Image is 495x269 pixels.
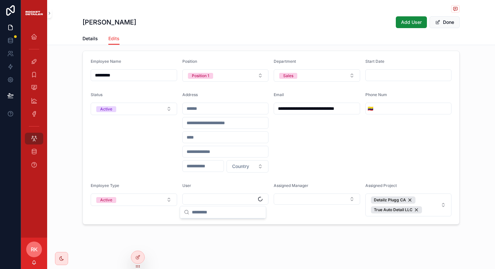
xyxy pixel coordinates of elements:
[366,103,375,114] button: Select Button
[274,183,308,188] span: Assigned Manager
[274,59,296,64] span: Department
[100,197,112,203] div: Active
[232,163,249,170] span: Country
[182,193,269,205] button: Select Button
[82,18,136,27] h1: [PERSON_NAME]
[274,193,360,205] button: Select Button
[371,206,422,213] button: Unselect 232
[91,92,102,97] span: Status
[108,33,119,45] a: Edits
[192,73,209,79] div: Position 1
[365,183,397,188] span: Assigned Project
[227,160,268,173] button: Select Button
[91,193,177,206] button: Select Button
[31,245,38,253] span: RK
[25,9,43,17] img: App logo
[283,73,293,79] div: Sales
[274,92,284,97] span: Email
[401,19,422,25] span: Add User
[21,26,47,179] div: scrollable content
[365,193,452,216] button: Select Button
[396,16,427,28] button: Add User
[91,183,119,188] span: Employee Type
[182,92,198,97] span: Address
[182,59,197,64] span: Position
[374,197,406,203] span: Detailz Plugg CA
[82,35,98,42] span: Details
[100,106,112,112] div: Active
[371,196,415,204] button: Unselect 240
[82,33,98,46] a: Details
[274,69,360,82] button: Select Button
[368,105,373,112] span: 🇨🇴
[91,103,177,115] button: Select Button
[182,69,269,82] button: Select Button
[365,59,384,64] span: Start Date
[374,207,412,212] span: True Auto Detail LLC
[430,16,460,28] button: Done
[108,35,119,42] span: Edits
[182,183,191,188] span: User
[91,59,121,64] span: Employee Name
[365,92,387,97] span: Phone Num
